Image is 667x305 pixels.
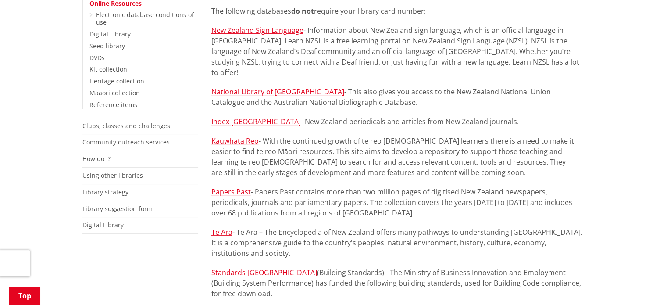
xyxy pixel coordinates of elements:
[211,6,585,16] p: The following databases require your library card number:
[82,188,128,196] a: Library strategy
[211,267,585,299] p: (Building Standards) - The Ministry of Business Innovation and Employment (Building System Perfor...
[211,117,301,126] a: Index [GEOGRAPHIC_DATA]
[82,171,143,179] a: Using other libraries
[211,86,585,108] p: - This also gives you access to the New Zealand National Union Catalogue and the Australian Natio...
[89,89,140,97] a: Maaori collection
[89,77,144,85] a: Heritage collection
[89,65,127,73] a: Kit collection
[9,287,40,305] a: Top
[89,42,125,50] a: Seed library
[211,227,585,258] p: - Te Ara – The Encyclopedia of New Zealand offers many pathways to understanding [GEOGRAPHIC_DATA...
[211,268,317,277] a: Standards [GEOGRAPHIC_DATA]
[211,136,585,178] p: - With the continued growth of te reo [DEMOGRAPHIC_DATA] learners there is a need to make it easi...
[82,205,153,213] a: Library suggestion form
[211,136,259,146] a: Kauwhata Reo
[291,6,314,16] strong: do not
[82,154,111,163] a: How do I?
[211,227,232,237] a: Te Ara
[211,87,344,97] a: National Library of [GEOGRAPHIC_DATA]
[89,54,105,62] a: DVDs
[82,221,124,229] a: Digital Library
[89,30,131,38] a: Digital Library
[96,11,194,26] a: Electronic database conditions of use
[211,116,585,127] p: - New Zealand periodicals and articles from New Zealand journals.
[211,25,303,35] a: New Zealand Sign Language
[627,268,658,300] iframe: Messenger Launcher
[211,187,585,218] p: - Papers Past contains more than two million pages of digitised New Zealand newspapers, periodica...
[82,138,170,146] a: Community outreach services
[82,122,170,130] a: Clubs, classes and challenges
[211,187,251,197] a: Papers Past
[211,25,585,78] p: - Information about New Zealand sign language, which is an official language in [GEOGRAPHIC_DATA]...
[89,100,137,109] a: Reference items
